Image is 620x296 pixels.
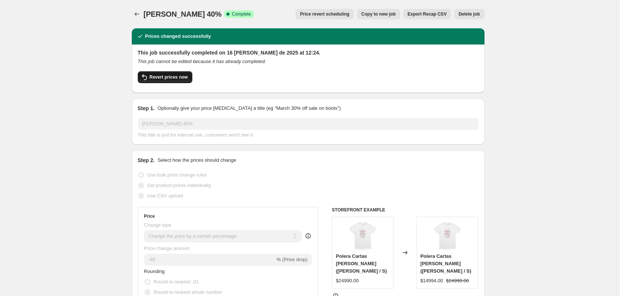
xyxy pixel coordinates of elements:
span: Complete [232,11,251,17]
span: Round to nearest whole number [154,289,222,295]
span: Use CSV upload [147,193,183,198]
button: Price change jobs [132,9,142,19]
strike: $24990.00 [446,277,469,285]
h2: This job successfully completed on 16 [PERSON_NAME] de 2025 at 12:24. [138,49,479,56]
span: This title is just for internal use, customers won't see it [138,132,253,138]
button: Copy to new job [357,9,400,19]
button: Price revert scheduling [296,9,354,19]
span: Delete job [459,11,480,17]
button: Export Recap CSV [403,9,451,19]
span: Change type [144,222,172,228]
div: help [304,232,312,240]
h2: Step 2. [138,157,155,164]
span: Round to nearest .01 [154,279,199,285]
button: Delete job [454,9,484,19]
input: 30% off holiday sale [138,118,479,130]
div: $14994.00 [420,277,443,285]
span: Polera Cartas [PERSON_NAME] ([PERSON_NAME] / S) [336,253,387,274]
span: Set product prices individually [147,182,211,188]
button: Revert prices now [138,71,192,83]
input: -15 [144,254,275,266]
span: Revert prices now [150,74,188,80]
div: $24990.00 [336,277,359,285]
h2: Prices changed successfully [145,33,211,40]
img: FRONT_1cd5be90-6b86-4884-8380-39f1b9f3f129_80x.png [433,221,462,250]
span: Price change amount [144,246,190,251]
p: Select how the prices should change [157,157,236,164]
span: [PERSON_NAME] 40% [144,10,222,18]
span: Copy to new job [361,11,396,17]
span: Use bulk price change rules [147,172,207,178]
span: Price revert scheduling [300,11,349,17]
h2: Step 1. [138,105,155,112]
img: FRONT_1cd5be90-6b86-4884-8380-39f1b9f3f129_80x.png [348,221,378,250]
span: Rounding [144,269,165,274]
span: Export Recap CSV [408,11,447,17]
h6: STOREFRONT EXAMPLE [332,207,479,213]
i: This job cannot be edited because it has already completed. [138,59,266,64]
h3: Price [144,213,155,219]
p: Optionally give your price [MEDICAL_DATA] a title (eg "March 30% off sale on boots") [157,105,340,112]
span: Polera Cartas [PERSON_NAME] ([PERSON_NAME] / S) [420,253,471,274]
span: % (Price drop) [277,257,307,262]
